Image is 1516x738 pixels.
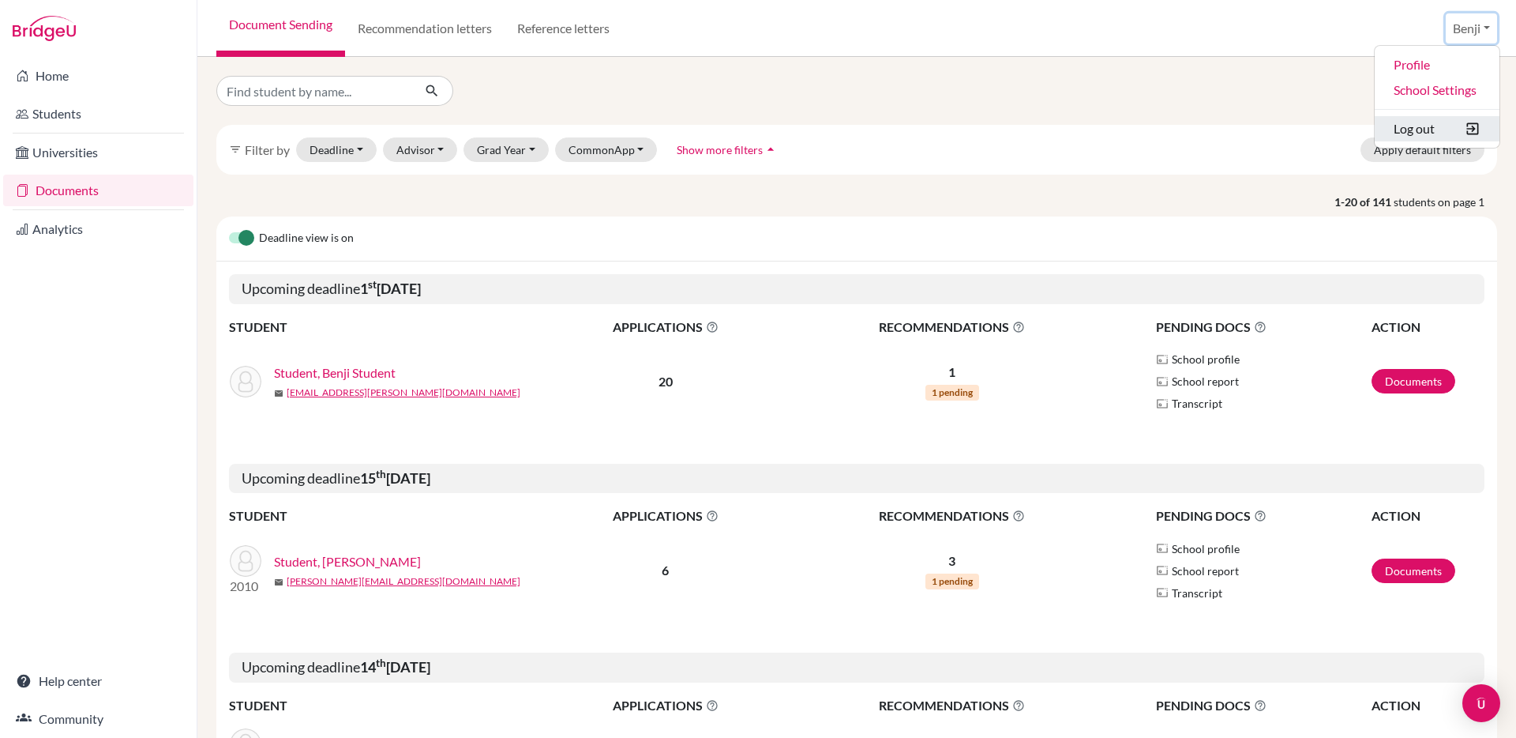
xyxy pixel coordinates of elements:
[287,574,520,589] a: [PERSON_NAME][EMAIL_ADDRESS][DOMAIN_NAME]
[1172,563,1239,579] span: School report
[463,137,549,162] button: Grad Year
[229,274,1484,304] h5: Upcoming deadline
[368,278,377,291] sup: st
[1446,13,1497,43] button: Benji
[546,318,786,337] span: APPLICATIONS
[1156,318,1370,337] span: PENDING DOCS
[1394,194,1497,210] span: students on page 1
[360,658,430,676] b: 14 [DATE]
[1371,695,1484,716] th: ACTION
[1334,194,1394,210] strong: 1-20 of 141
[787,318,1117,337] span: RECOMMENDATIONS
[3,665,193,697] a: Help center
[1372,559,1455,583] a: Documents
[229,143,242,156] i: filter_list
[274,363,396,382] a: Student, Benji Student
[925,574,979,589] span: 1 pending
[787,696,1117,715] span: RECOMMENDATIONS
[1462,684,1500,722] div: Open Intercom Messenger
[1156,696,1370,715] span: PENDING DOCS
[1360,137,1484,162] button: Apply default filters
[555,137,658,162] button: CommonApp
[1156,506,1370,525] span: PENDING DOCS
[1172,540,1240,557] span: School profile
[274,552,421,571] a: Student, [PERSON_NAME]
[1371,317,1484,337] th: ACTION
[13,16,76,41] img: Bridge-U
[1172,585,1222,601] span: Transcript
[1156,564,1169,577] img: Parchments logo
[259,229,354,248] span: Deadline view is on
[677,143,763,156] span: Show more filters
[376,657,386,669] sup: th
[787,363,1117,382] p: 1
[1375,52,1499,77] a: Profile
[360,469,430,487] b: 15 [DATE]
[546,506,786,525] span: APPLICATIONS
[787,552,1117,570] p: 3
[1375,116,1499,141] button: Log out
[229,317,545,337] th: STUDENT
[376,468,386,480] sup: th
[663,137,792,162] button: Show more filtersarrow_drop_up
[659,374,673,389] b: 20
[274,389,283,398] span: mail
[1375,77,1499,103] a: School Settings
[229,464,1484,494] h5: Upcoming deadline
[1172,351,1240,367] span: School profile
[230,577,261,596] p: 2010
[1371,506,1484,526] th: ACTION
[3,98,193,130] a: Students
[3,60,193,92] a: Home
[1374,45,1500,149] ul: Benji
[546,696,786,715] span: APPLICATIONS
[229,506,545,526] th: STUDENT
[1372,369,1455,393] a: Documents
[3,213,193,245] a: Analytics
[296,137,377,162] button: Deadline
[1156,586,1169,599] img: Parchments logo
[1156,397,1169,410] img: Parchments logo
[274,578,283,587] span: mail
[1172,373,1239,390] span: School report
[1156,375,1169,388] img: Parchments logo
[229,653,1484,683] h5: Upcoming deadline
[763,141,779,157] i: arrow_drop_up
[216,76,412,106] input: Find student by name...
[787,506,1117,525] span: RECOMMENDATIONS
[1156,542,1169,555] img: Parchments logo
[360,280,421,297] b: 1 [DATE]
[662,563,669,578] b: 6
[383,137,458,162] button: Advisor
[1156,353,1169,366] img: Parchments logo
[230,366,261,397] img: Student, Benji Student
[3,175,193,206] a: Documents
[287,386,520,400] a: [EMAIL_ADDRESS][PERSON_NAME][DOMAIN_NAME]
[3,703,193,735] a: Community
[1172,395,1222,412] span: Transcript
[3,137,193,168] a: Universities
[230,545,261,577] img: Student, Federico
[229,695,545,716] th: STUDENT
[245,142,290,157] span: Filter by
[925,385,979,401] span: 1 pending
